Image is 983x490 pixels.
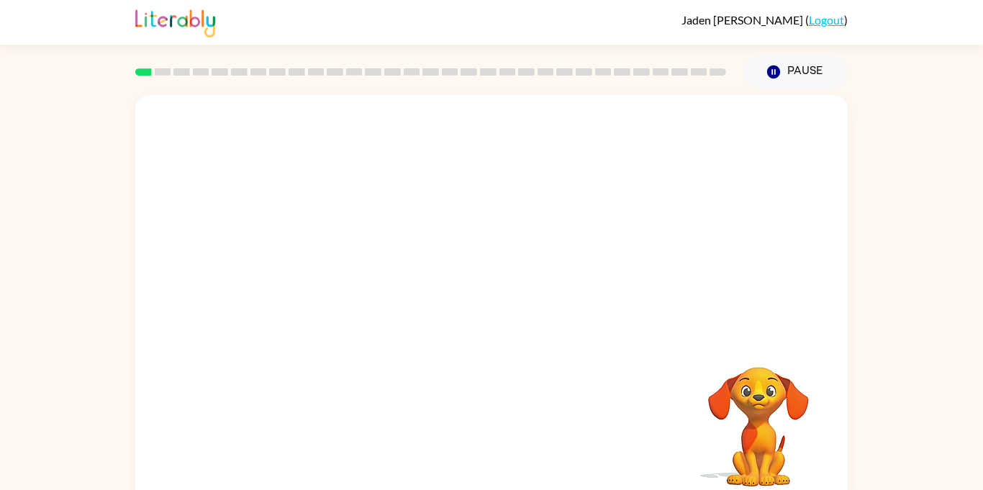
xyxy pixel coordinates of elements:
[681,13,848,27] div: ( )
[809,13,844,27] a: Logout
[681,13,805,27] span: Jaden [PERSON_NAME]
[687,345,830,489] video: Your browser must support playing .mp4 files to use Literably. Please try using another browser.
[135,6,215,37] img: Literably
[743,55,848,89] button: Pause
